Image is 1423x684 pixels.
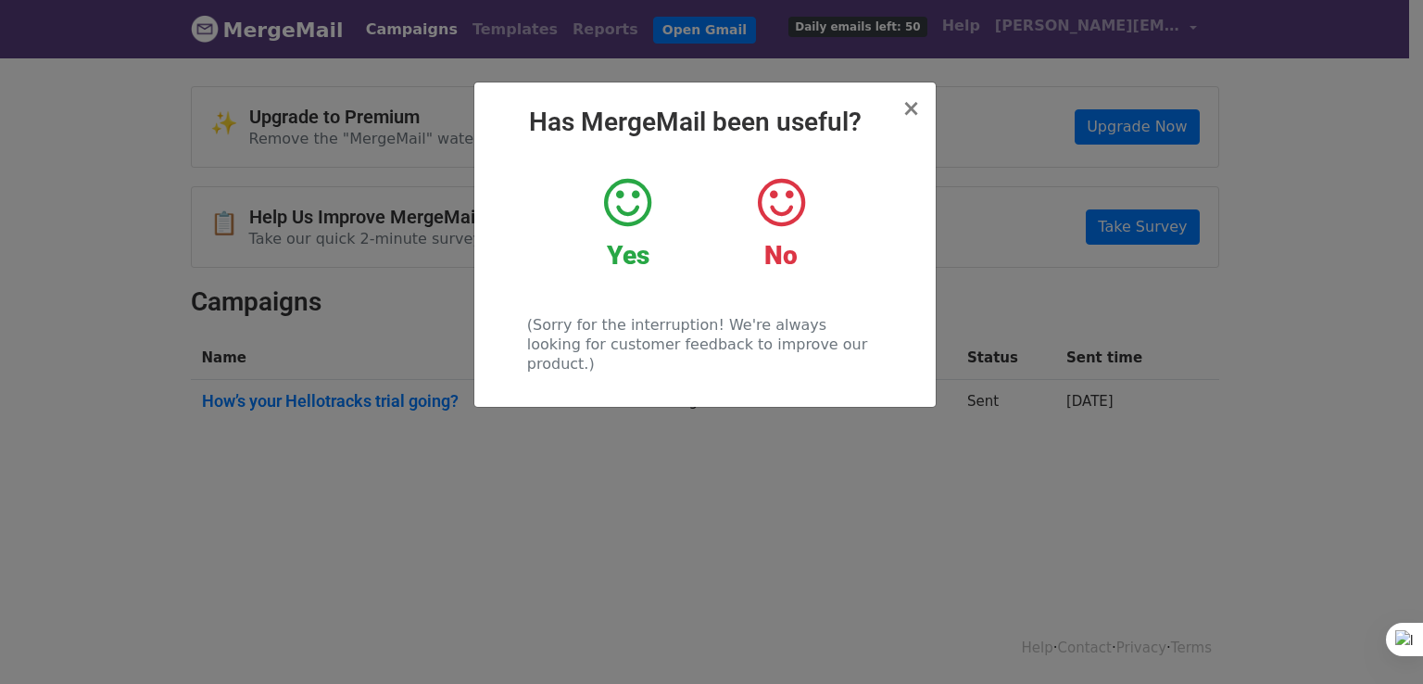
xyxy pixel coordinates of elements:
a: No [718,175,843,272]
button: Close [901,97,920,120]
h2: Has MergeMail been useful? [489,107,921,138]
strong: Yes [607,240,649,271]
a: Yes [565,175,690,272]
p: (Sorry for the interruption! We're always looking for customer feedback to improve our product.) [527,315,882,374]
strong: No [764,240,798,271]
span: × [901,95,920,121]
